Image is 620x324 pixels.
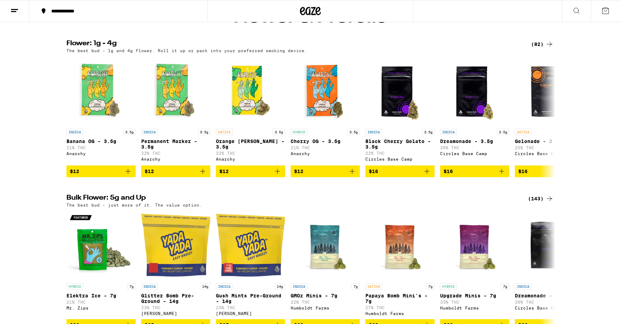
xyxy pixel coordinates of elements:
[365,139,435,150] p: Black Cherry Gelato - 3.5g
[440,165,509,177] button: Add to bag
[444,169,453,174] span: $16
[515,165,584,177] button: Add to bag
[141,283,158,289] p: INDICA
[440,56,509,125] img: Circles Base Camp - Dreamonade - 3.5g
[515,139,584,144] p: Gelonade - 3.5g
[216,56,285,125] img: Anarchy - Orange Runtz - 3.5g
[141,293,210,304] p: Glitter Bomb Pre-Ground - 14g
[141,129,158,135] p: INDICA
[365,56,435,165] a: Open page for Black Cherry Gelato - 3.5g from Circles Base Camp
[70,169,79,174] span: $12
[291,211,360,280] img: Humboldt Farms - GMOz Minis - 7g
[141,311,210,316] div: [PERSON_NAME]
[440,283,457,289] p: HYBRID
[291,300,360,304] p: 22% THC
[66,129,83,135] p: INDICA
[141,305,210,310] p: 23% THC
[216,211,285,319] a: Open page for Gush Mints Pre-Ground - 14g from Yada Yada
[440,211,509,280] img: Humboldt Farms - Upgrade Minis - 7g
[347,129,360,135] p: 3.5g
[440,211,509,319] a: Open page for Upgrade Minis - 7g from Humboldt Farms
[440,129,457,135] p: INDICA
[66,56,136,165] a: Open page for Banana OG - 3.5g from Anarchy
[515,283,531,289] p: INDICA
[291,139,360,144] p: Cherry OG - 3.5g
[216,165,285,177] button: Add to bag
[219,169,229,174] span: $12
[66,293,136,298] p: Elektra Ice - 7g
[291,56,360,125] img: Anarchy - Cherry OG - 3.5g
[365,165,435,177] button: Add to bag
[440,300,509,304] p: 33% THC
[291,165,360,177] button: Add to bag
[531,40,554,48] a: (82)
[497,129,509,135] p: 3.5g
[141,56,210,125] img: Anarchy - Permanent Marker - 3.5g
[291,151,360,156] div: Anarchy
[216,305,285,310] p: 23% THC
[426,283,435,289] p: 7g
[66,145,136,150] p: 21% THC
[440,56,509,165] a: Open page for Dreamonade - 3.5g from Circles Base Camp
[198,129,210,135] p: 3.5g
[501,283,509,289] p: 7g
[365,293,435,304] p: Papaya Bomb Mini's - 7g
[515,300,584,304] p: 26% THC
[216,139,285,150] p: Orange [PERSON_NAME] - 3.5g
[515,56,584,165] a: Open page for Gelonade - 3.5g from Circles Base Camp
[422,129,435,135] p: 3.5g
[515,293,584,298] p: Dreamonade - 7g
[515,306,584,310] div: Circles Base Camp
[365,211,435,319] a: Open page for Papaya Bomb Mini's - 7g from Humboldt Farms
[66,194,520,203] h2: Bulk Flower: 5g and Up
[291,306,360,310] div: Humboldt Farms
[66,283,83,289] p: HYBRID
[66,211,136,319] a: Open page for Elektra Ice - 7g from Mr. Zips
[216,157,285,161] div: Anarchy
[216,56,285,165] a: Open page for Orange Runtz - 3.5g from Anarchy
[440,145,509,150] p: 26% THC
[365,311,435,316] div: Humboldt Farms
[216,129,232,135] p: SATIVA
[145,169,154,174] span: $12
[127,283,136,289] p: 7g
[66,300,136,304] p: 21% THC
[66,56,136,125] img: Anarchy - Banana OG - 3.5g
[294,169,303,174] span: $12
[515,56,584,125] img: Circles Base Camp - Gelonade - 3.5g
[66,306,136,310] div: Mr. Zips
[440,139,509,144] p: Dreamonade - 3.5g
[123,129,136,135] p: 3.5g
[365,129,382,135] p: INDICA
[291,211,360,319] a: Open page for GMOz Minis - 7g from Humboldt Farms
[365,305,435,310] p: 27% THC
[141,56,210,165] a: Open page for Permanent Marker - 3.5g from Anarchy
[216,311,285,316] div: [PERSON_NAME]
[365,151,435,155] p: 22% THC
[515,211,584,319] a: Open page for Dreamonade - 7g from Circles Base Camp
[440,293,509,298] p: Upgrade Minis - 7g
[66,165,136,177] button: Add to bag
[275,283,285,289] p: 14g
[515,145,584,150] p: 25% THC
[518,169,528,174] span: $16
[66,203,202,207] p: The best bud - just more of it. The value option.
[141,139,210,150] p: Permanent Marker - 3.5g
[352,283,360,289] p: 7g
[66,139,136,144] p: Banana OG - 3.5g
[141,151,210,155] p: 22% THC
[369,169,378,174] span: $16
[365,211,435,280] img: Humboldt Farms - Papaya Bomb Mini's - 7g
[66,48,307,53] p: The best bud - 1g and 4g flower. Roll it up or pack into your preferred smoking device.
[365,157,435,161] div: Circles Base Camp
[141,211,210,319] a: Open page for Glitter Bomb Pre-Ground - 14g from Yada Yada
[291,145,360,150] p: 21% THC
[141,157,210,161] div: Anarchy
[440,151,509,156] div: Circles Base Camp
[66,151,136,156] div: Anarchy
[273,129,285,135] p: 3.5g
[291,283,307,289] p: INDICA
[291,56,360,165] a: Open page for Cherry OG - 3.5g from Anarchy
[216,151,285,155] p: 22% THC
